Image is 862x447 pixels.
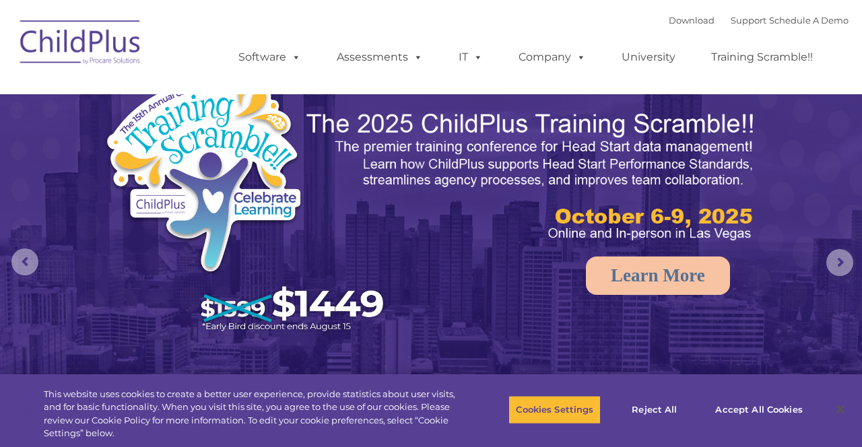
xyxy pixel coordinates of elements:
button: Reject All [612,396,696,424]
div: This website uses cookies to create a better user experience, provide statistics about user visit... [44,388,474,440]
a: Learn More [586,256,730,295]
a: Download [669,15,715,26]
a: Company [505,44,599,71]
span: Phone number [187,144,244,154]
a: IT [445,44,496,71]
a: Assessments [323,44,436,71]
a: Training Scramble!! [698,44,826,71]
img: ChildPlus by Procare Solutions [13,11,148,78]
span: Last name [187,89,228,99]
a: University [608,44,689,71]
a: Schedule A Demo [769,15,849,26]
button: Close [826,394,855,424]
button: Cookies Settings [508,396,601,424]
font: | [669,15,849,26]
a: Software [225,44,314,71]
a: Support [731,15,766,26]
button: Accept All Cookies [708,396,809,424]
